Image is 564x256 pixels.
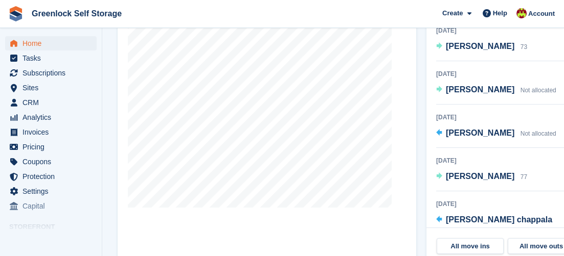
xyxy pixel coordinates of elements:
span: Invoices [22,125,84,139]
a: menu [5,140,97,154]
span: 77 [521,173,527,181]
a: menu [5,184,97,198]
a: menu [5,125,97,139]
span: [PERSON_NAME] [446,42,514,50]
a: menu [5,36,97,50]
span: 73 [521,43,527,50]
a: [PERSON_NAME] Not allocated [436,127,556,140]
a: menu [5,155,97,169]
span: CRM [22,95,84,110]
a: menu [5,51,97,65]
span: Not allocated [521,87,556,94]
span: Subscriptions [22,66,84,80]
span: Tasks [22,51,84,65]
a: menu [5,169,97,184]
span: [PERSON_NAME] [446,85,514,94]
span: Capital [22,199,84,213]
a: All move ins [437,238,504,254]
span: [PERSON_NAME] [446,172,514,181]
a: menu [5,199,97,213]
span: Create [442,8,463,18]
img: Andrew Hamilton [516,8,527,18]
a: Greenlock Self Storage [28,5,126,22]
span: Account [528,9,555,19]
span: Protection [22,169,84,184]
a: menu [5,110,97,124]
span: Not allocated [521,130,556,137]
a: menu [5,95,97,110]
span: Settings [22,184,84,198]
a: menu [5,81,97,95]
span: Help [493,8,507,18]
a: [PERSON_NAME] Not allocated [436,84,556,97]
a: [PERSON_NAME] 77 [436,170,527,184]
a: [PERSON_NAME] 73 [436,40,527,54]
span: Pricing [22,140,84,154]
span: Coupons [22,155,84,169]
a: menu [5,66,97,80]
span: Storefront [9,222,102,232]
span: Sites [22,81,84,95]
span: [PERSON_NAME] chappala [PERSON_NAME] [446,215,552,236]
span: Home [22,36,84,50]
img: stora-icon-8386f47178a22dfd0bd8f6a31ec36ba5ce8667c1dd55bd0f319d3a0aa187defe.svg [8,6,24,21]
span: [PERSON_NAME] [446,129,514,137]
span: Analytics [22,110,84,124]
